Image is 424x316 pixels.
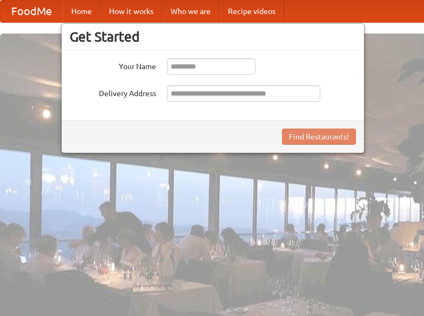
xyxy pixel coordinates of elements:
[70,29,356,45] h3: Get Started
[1,1,63,22] a: FoodMe
[70,58,156,72] label: Your Name
[70,85,156,99] label: Delivery Address
[100,1,162,22] a: How it works
[282,129,356,145] button: Find Restaurants!
[219,1,284,22] a: Recipe videos
[162,1,219,22] a: Who we are
[63,1,100,22] a: Home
